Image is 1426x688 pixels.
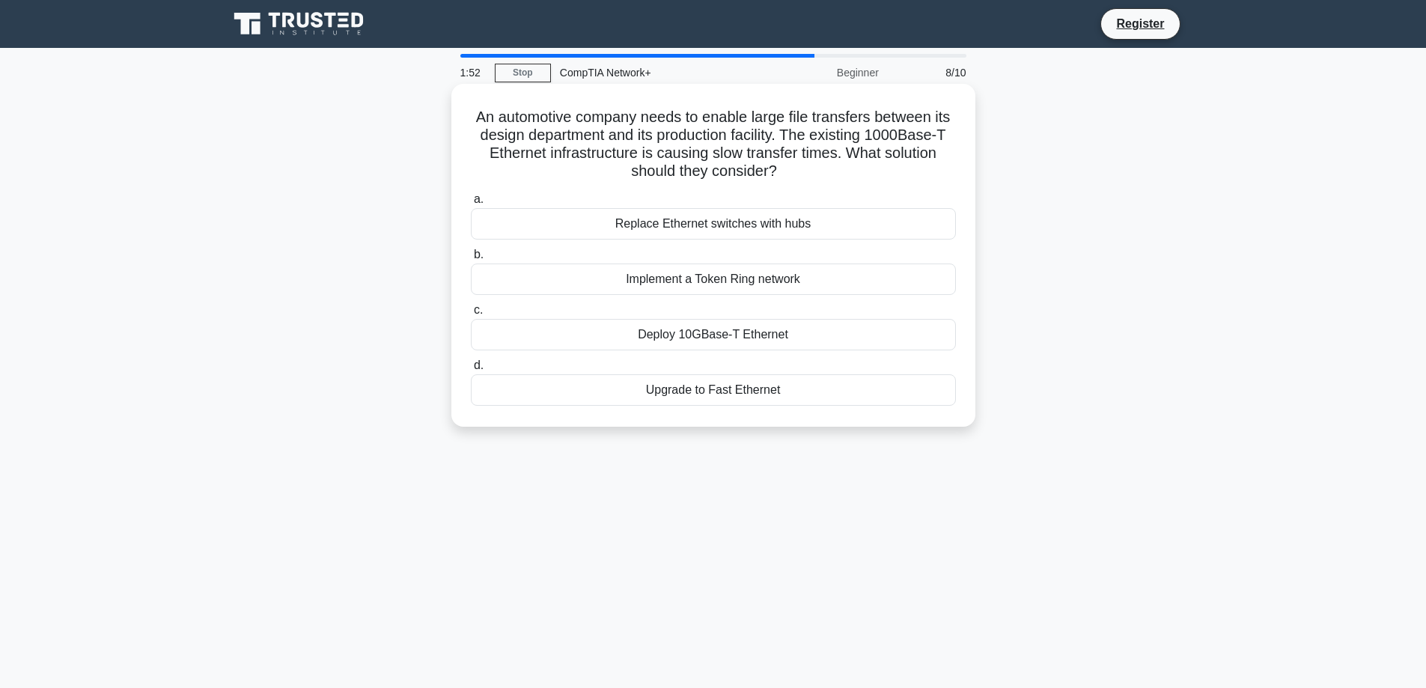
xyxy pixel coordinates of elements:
span: a. [474,192,484,205]
span: d. [474,359,484,371]
span: c. [474,303,483,316]
div: Beginner [757,58,888,88]
div: 1:52 [451,58,495,88]
div: 8/10 [888,58,975,88]
div: CompTIA Network+ [551,58,757,88]
span: b. [474,248,484,261]
div: Implement a Token Ring network [471,264,956,295]
h5: An automotive company needs to enable large file transfers between its design department and its ... [469,108,957,181]
a: Stop [495,64,551,82]
div: Upgrade to Fast Ethernet [471,374,956,406]
div: Deploy 10GBase-T Ethernet [471,319,956,350]
div: Replace Ethernet switches with hubs [471,208,956,240]
a: Register [1107,14,1173,33]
